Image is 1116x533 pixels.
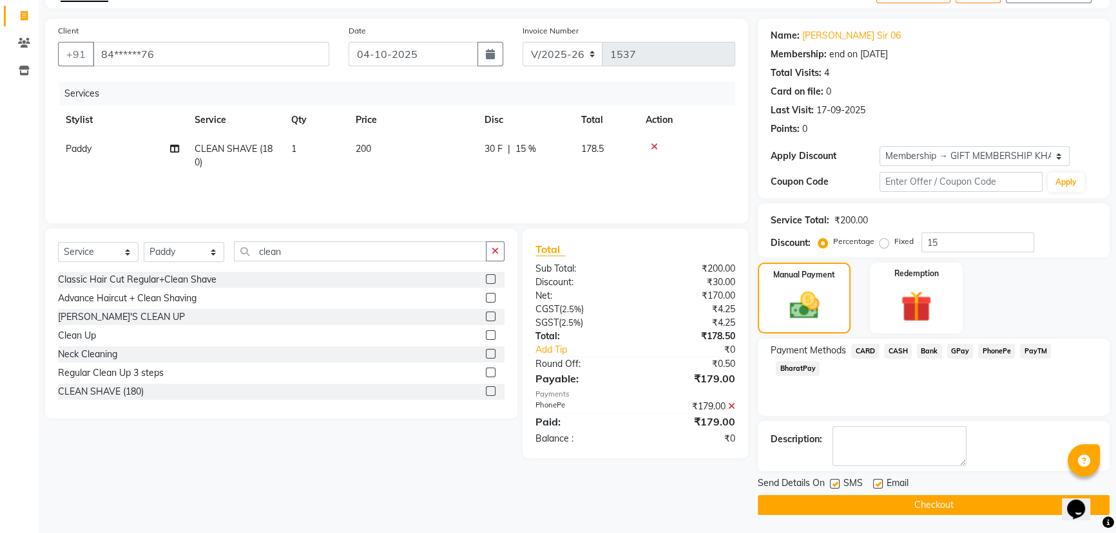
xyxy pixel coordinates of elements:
div: ₹4.25 [635,316,745,330]
button: Checkout [758,495,1110,515]
th: Action [638,106,735,135]
span: 178.5 [581,143,604,154]
div: Payable: [526,371,635,386]
span: BharatPay [776,361,820,376]
div: ₹0.50 [635,357,745,371]
img: _cash.svg [780,288,829,323]
div: Description: [771,433,822,446]
label: Client [58,25,79,37]
div: Total Visits: [771,66,822,80]
div: Service Total: [771,214,829,227]
label: Percentage [833,236,874,247]
div: Discount: [526,276,635,289]
button: +91 [58,42,94,66]
div: Round Off: [526,357,635,371]
div: Membership: [771,48,827,61]
span: SGST [535,317,559,328]
div: ₹179.00 [635,414,745,429]
th: Qty [284,106,348,135]
th: Total [573,106,638,135]
div: ₹30.00 [635,276,745,289]
label: Date [349,25,366,37]
button: Apply [1048,173,1084,192]
span: CARD [851,344,879,359]
div: ₹200.00 [834,214,868,227]
iframe: chat widget [1062,482,1103,520]
span: GPay [947,344,974,359]
div: Regular Clean Up 3 steps [58,366,164,380]
label: Redemption [894,268,939,279]
span: 2.5% [562,304,581,314]
span: 30 F [485,142,503,156]
div: end on [DATE] [829,48,888,61]
div: ₹170.00 [635,289,745,303]
div: Balance : [526,432,635,445]
span: 200 [356,143,371,154]
div: Card on file: [771,85,823,98]
th: Service [187,106,284,135]
div: ₹179.00 [635,371,745,386]
div: ₹4.25 [635,303,745,316]
th: Price [348,106,477,135]
div: Services [59,82,745,106]
input: Enter Offer / Coupon Code [880,172,1043,192]
label: Invoice Number [523,25,579,37]
span: Total [535,243,565,256]
span: CLEAN SHAVE (180) [195,143,273,168]
div: Last Visit: [771,104,814,117]
span: PhonePe [978,344,1015,359]
div: Discount: [771,236,811,250]
div: ₹0 [635,432,745,445]
div: [PERSON_NAME]'S CLEAN UP [58,310,185,324]
span: Paddy [66,143,91,154]
span: 1 [291,143,296,154]
div: ₹179.00 [635,400,745,413]
div: Coupon Code [771,175,880,189]
div: PhonePe [526,400,635,413]
span: Bank [917,344,942,359]
input: Search or Scan [234,241,486,261]
div: ₹200.00 [635,262,745,276]
span: PayTM [1020,344,1051,359]
span: Send Details On [758,476,825,492]
div: Sub Total: [526,262,635,276]
div: Classic Hair Cut Regular+Clean Shave [58,273,216,286]
input: Search by Name/Mobile/Email/Code [93,42,329,66]
span: 2.5% [561,317,581,328]
div: ₹0 [653,343,745,357]
div: Clean Up [58,329,96,342]
div: 17-09-2025 [816,104,865,117]
div: Net: [526,289,635,303]
span: Payment Methods [771,344,846,357]
div: 0 [802,122,807,136]
span: 15 % [515,142,536,156]
a: Add Tip [526,343,654,357]
label: Fixed [894,236,914,247]
div: Apply Discount [771,149,880,163]
th: Stylist [58,106,187,135]
th: Disc [477,106,573,135]
div: Payments [535,389,736,400]
div: Total: [526,330,635,343]
span: CGST [535,303,559,315]
img: _gift.svg [891,287,941,326]
div: Advance Haircut + Clean Shaving [58,292,197,305]
div: ( ) [526,303,635,316]
div: 0 [826,85,831,98]
a: [PERSON_NAME] Sir 06 [802,29,901,42]
span: CASH [884,344,912,359]
div: 4 [824,66,829,80]
span: SMS [843,476,863,492]
div: ₹178.50 [635,330,745,343]
div: Neck Cleaning [58,348,117,361]
label: Manual Payment [773,269,835,281]
div: CLEAN SHAVE (180) [58,385,144,398]
div: Points: [771,122,800,136]
div: ( ) [526,316,635,330]
span: | [508,142,510,156]
span: Email [887,476,909,492]
div: Paid: [526,414,635,429]
div: Name: [771,29,800,42]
